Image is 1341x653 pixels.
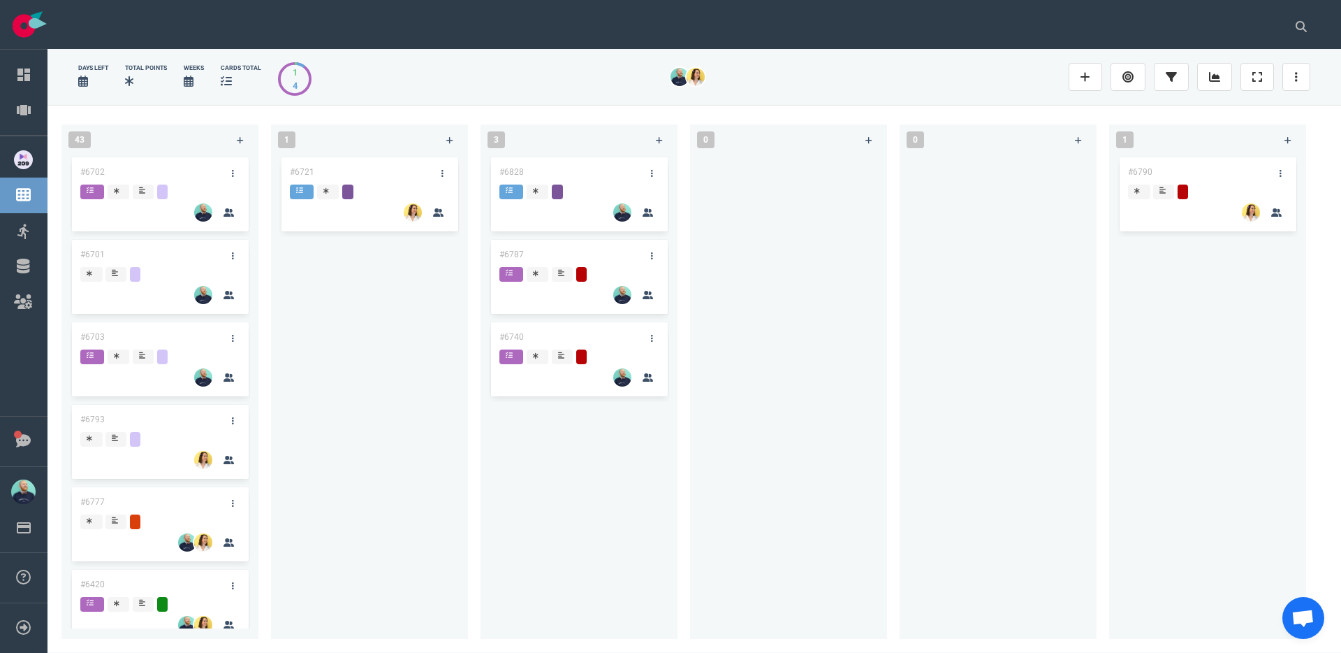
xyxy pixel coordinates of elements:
img: 26 [1242,203,1260,222]
span: 1 [1116,131,1134,148]
img: 26 [613,368,631,387]
span: 0 [697,131,715,148]
div: 1 [293,66,298,79]
img: 26 [194,368,212,387]
a: #6828 [499,167,524,177]
a: #6703 [80,332,105,342]
a: #6420 [80,580,105,589]
img: 26 [194,203,212,222]
div: cards total [221,64,261,73]
div: Weeks [184,64,204,73]
img: 26 [194,616,212,634]
div: days left [78,64,108,73]
a: #6721 [290,167,314,177]
img: 26 [687,68,705,86]
img: 26 [670,68,689,86]
span: 43 [68,131,91,148]
img: 26 [613,286,631,304]
a: #6787 [499,250,524,259]
a: #6790 [1128,167,1152,177]
a: #6701 [80,250,105,259]
span: 3 [488,131,505,148]
span: 0 [907,131,924,148]
a: #6777 [80,497,105,507]
img: 26 [194,533,212,552]
img: 26 [404,203,422,222]
a: #6740 [499,332,524,342]
img: 26 [613,203,631,222]
img: 26 [178,533,196,552]
div: 4 [293,79,298,92]
img: 26 [178,616,196,634]
a: #6702 [80,167,105,177]
div: Total Points [125,64,167,73]
a: Ouvrir le chat [1282,597,1324,639]
span: 1 [278,131,295,148]
a: #6793 [80,415,105,424]
img: 26 [194,451,212,469]
img: 26 [194,286,212,304]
